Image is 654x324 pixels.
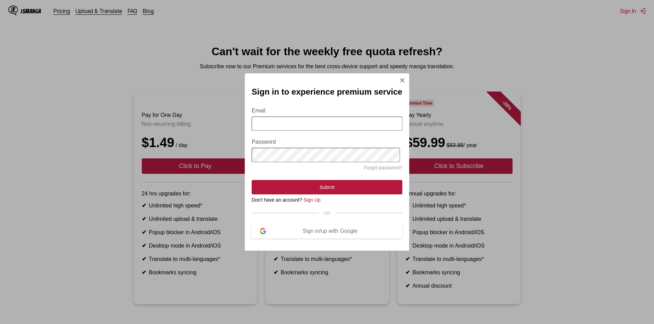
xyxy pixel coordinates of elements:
[252,224,402,238] button: Sign in/up with Google
[252,87,402,97] h2: Sign in to experience premium service
[245,73,409,251] div: Sign In Modal
[303,197,321,203] a: Sign Up
[266,228,394,234] div: Sign in/up with Google
[364,165,402,170] a: Forgot password?
[252,211,402,216] div: OR
[260,228,266,234] img: google-logo
[252,139,402,145] label: Password
[252,197,402,203] div: Don't have an account?
[252,180,402,194] button: Submit
[252,108,402,114] label: Email
[400,77,405,83] img: Close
